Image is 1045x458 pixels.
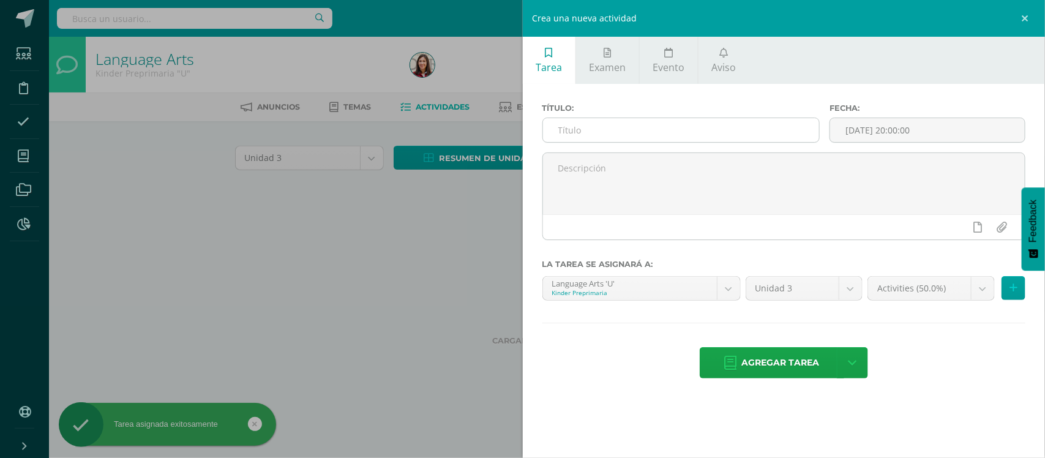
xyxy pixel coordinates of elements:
[552,288,708,297] div: Kinder Preprimaria
[830,103,1025,113] label: Fecha:
[746,277,862,300] a: Unidad 3
[1022,187,1045,271] button: Feedback - Mostrar encuesta
[543,118,820,142] input: Título
[868,277,994,300] a: Activities (50.0%)
[640,37,698,84] a: Evento
[552,277,708,288] div: Language Arts 'U'
[742,348,820,378] span: Agregar tarea
[523,37,575,84] a: Tarea
[755,277,830,300] span: Unidad 3
[699,37,749,84] a: Aviso
[653,61,684,74] span: Evento
[830,118,1025,142] input: Fecha de entrega
[542,260,1026,269] label: La tarea se asignará a:
[712,61,736,74] span: Aviso
[877,277,962,300] span: Activities (50.0%)
[536,61,562,74] span: Tarea
[542,103,820,113] label: Título:
[589,61,626,74] span: Examen
[1028,200,1039,242] span: Feedback
[543,277,740,300] a: Language Arts 'U'Kinder Preprimaria
[576,37,639,84] a: Examen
